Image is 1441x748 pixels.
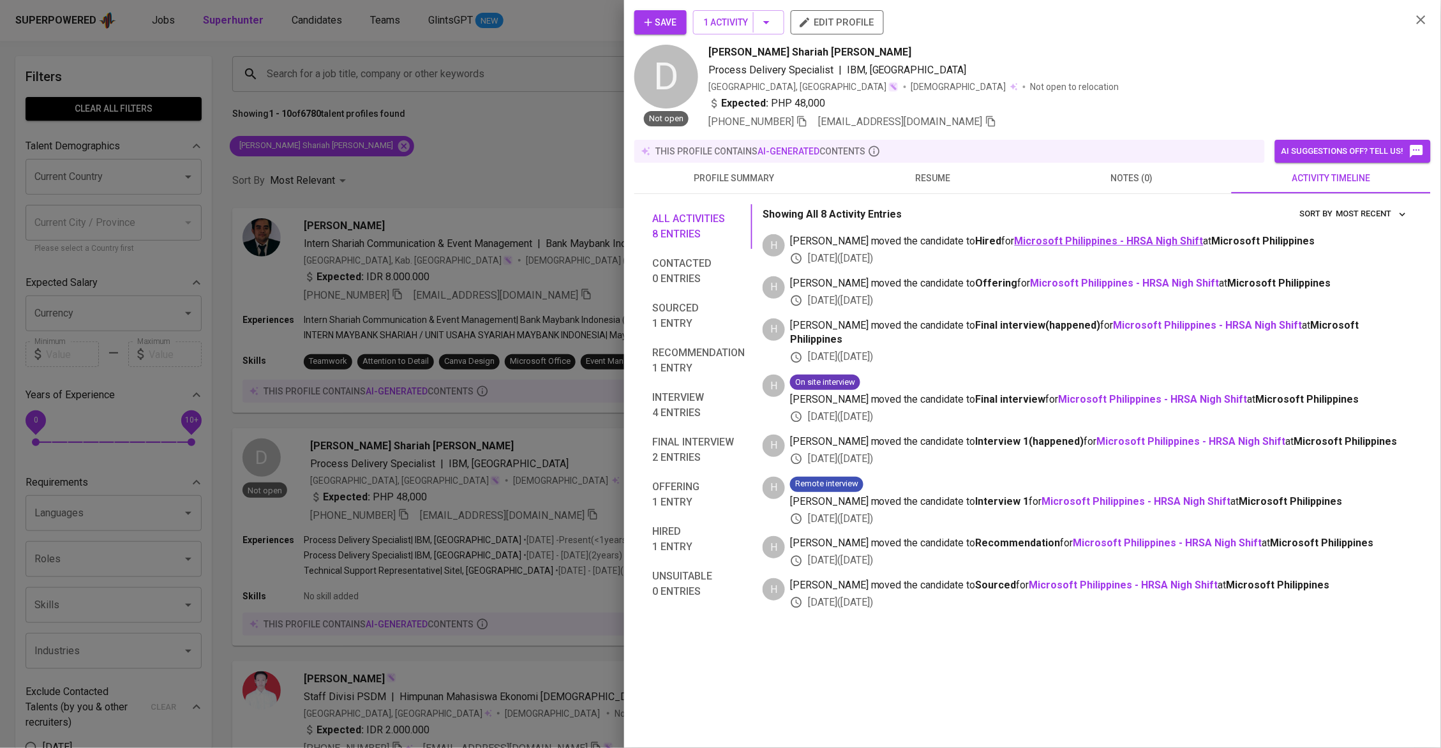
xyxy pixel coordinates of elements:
span: resume [841,170,1025,186]
a: edit profile [791,17,884,27]
a: Microsoft Philippines - HRSA Nigh Shift [1031,277,1220,289]
span: sort by [1300,209,1333,218]
div: H [763,234,785,257]
a: Microsoft Philippines - HRSA Nigh Shift [1042,495,1231,507]
span: Sourced 1 entry [652,301,745,331]
div: [DATE] ( [DATE] ) [790,452,1410,467]
span: [EMAIL_ADDRESS][DOMAIN_NAME] [818,116,983,128]
div: H [763,477,785,499]
p: this profile contains contents [655,145,865,158]
b: Interview 1 ( happened ) [976,435,1084,447]
span: 1 Activity [703,15,774,31]
span: Offering 1 entry [652,479,745,510]
span: [PERSON_NAME] moved the candidate to for at [790,495,1410,509]
div: D [634,45,698,108]
span: IBM, [GEOGRAPHIC_DATA] [847,64,967,76]
button: AI suggestions off? Tell us! [1275,140,1431,163]
b: Recommendation [976,537,1061,549]
span: Microsoft Philippines [1271,537,1374,549]
div: PHP 48,000 [708,96,825,111]
span: Microsoft Philippines [1256,393,1359,405]
span: [DEMOGRAPHIC_DATA] [911,80,1008,93]
span: Interview 4 entries [652,390,745,421]
span: Unsuitable 0 entries [652,569,745,599]
div: [GEOGRAPHIC_DATA], [GEOGRAPHIC_DATA] [708,80,899,93]
div: H [763,276,785,299]
a: Microsoft Philippines - HRSA Nigh Shift [1097,435,1286,447]
span: Most Recent [1336,207,1407,221]
span: edit profile [801,14,874,31]
span: Remote interview [790,478,863,490]
p: Not open to relocation [1031,80,1119,93]
div: H [763,578,785,601]
span: Microsoft Philippines [1227,579,1330,591]
span: AI-generated [758,146,819,156]
span: | [839,63,842,78]
div: [DATE] ( [DATE] ) [790,251,1410,266]
div: [DATE] ( [DATE] ) [790,512,1410,527]
span: Save [645,15,676,31]
span: Process Delivery Specialist [708,64,833,76]
a: Microsoft Philippines - HRSA Nigh Shift [1114,319,1303,331]
b: Expected: [721,96,768,111]
div: H [763,536,785,558]
div: [DATE] ( [DATE] ) [790,553,1410,568]
span: [PERSON_NAME] moved the candidate to for at [790,578,1410,593]
a: Microsoft Philippines - HRSA Nigh Shift [1059,393,1248,405]
span: [PERSON_NAME] moved the candidate to for at [790,536,1410,551]
div: [DATE] ( [DATE] ) [790,595,1410,610]
span: [PERSON_NAME] moved the candidate to for at [790,435,1410,449]
span: Microsoft Philippines [1212,235,1315,247]
span: AI suggestions off? Tell us! [1281,144,1424,159]
span: [PERSON_NAME] moved the candidate to for at [790,393,1410,407]
div: [DATE] ( [DATE] ) [790,410,1410,424]
button: 1 Activity [693,10,784,34]
span: Hired 1 entry [652,524,745,555]
span: On site interview [790,377,860,389]
button: edit profile [791,10,884,34]
span: Microsoft Philippines [1239,495,1343,507]
span: All activities 8 entries [652,211,745,242]
button: sort by [1333,204,1410,224]
a: Microsoft Philippines - HRSA Nigh Shift [1015,235,1204,247]
span: Final interview 2 entries [652,435,745,465]
span: Not open [644,113,689,125]
div: H [763,318,785,341]
div: [DATE] ( [DATE] ) [790,350,1410,364]
a: Microsoft Philippines - HRSA Nigh Shift [1073,537,1262,549]
img: magic_wand.svg [888,82,899,92]
b: Final interview [976,393,1046,405]
div: [DATE] ( [DATE] ) [790,294,1410,308]
b: Offering [976,277,1018,289]
span: activity timeline [1239,170,1423,186]
div: H [763,375,785,397]
span: [PERSON_NAME] Shariah [PERSON_NAME] [708,45,912,60]
b: Sourced [976,579,1017,591]
span: [PERSON_NAME] moved the candidate to for at [790,276,1410,291]
span: [PERSON_NAME] moved the candidate to for at [790,318,1410,348]
span: Microsoft Philippines [1294,435,1398,447]
button: Save [634,10,687,34]
span: profile summary [642,170,826,186]
span: Microsoft Philippines [1228,277,1331,289]
b: Interview 1 [976,495,1029,507]
p: Showing All 8 Activity Entries [763,207,902,222]
span: notes (0) [1040,170,1224,186]
span: Recommendation 1 entry [652,345,745,376]
b: Hired [976,235,1002,247]
span: [PHONE_NUMBER] [708,116,794,128]
span: Contacted 0 entries [652,256,745,287]
span: [PERSON_NAME] moved the candidate to for at [790,234,1410,249]
div: H [763,435,785,457]
a: Microsoft Philippines - HRSA Nigh Shift [1029,579,1218,591]
b: Final interview ( happened ) [976,319,1101,331]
